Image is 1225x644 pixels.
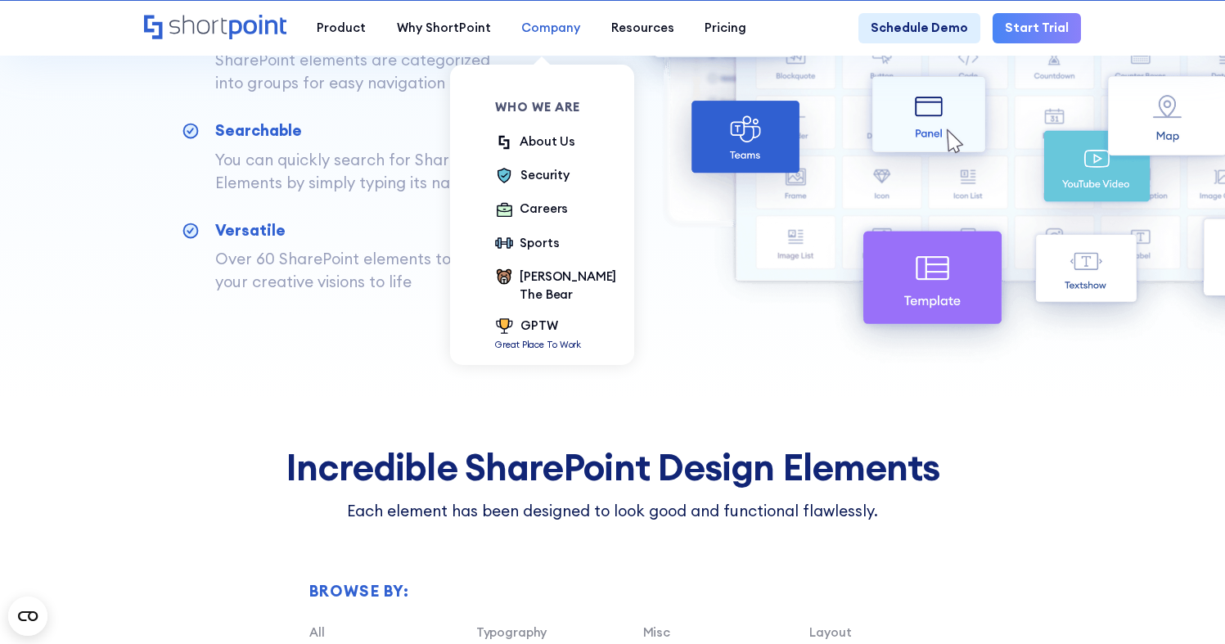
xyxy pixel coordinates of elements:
[8,597,47,636] button: Open CMP widget
[215,148,516,194] p: You can quickly search for SharePoint Elements by simply typing its name
[809,624,851,640] a: Layout
[611,19,674,37] div: Resources
[309,583,976,599] div: Browse by:
[495,133,575,154] a: About Us
[520,166,570,184] div: Security
[993,13,1081,43] a: Start Trial
[144,499,1081,522] p: Each element has been designed to look good and functional flawlessly.
[215,119,516,142] h3: Searchable
[520,133,575,151] div: About Us
[495,166,570,187] a: Security
[689,13,761,43] a: Pricing
[215,247,516,293] p: Over 60 SharePoint elements to bring your creative visions to life
[520,200,568,218] div: Careers
[397,19,491,37] div: Why ShortPoint
[520,234,559,252] div: Sports
[495,234,559,255] a: Sports
[144,15,286,42] a: Home
[520,317,557,335] div: GPTW
[858,13,980,43] a: Schedule Demo
[506,13,595,43] a: Company
[495,200,568,221] a: Careers
[596,13,689,43] a: Resources
[302,13,381,43] a: Product
[144,447,1081,487] h2: Incredible SharePoint Design Elements
[476,624,547,640] a: Typography
[705,19,746,37] div: Pricing
[317,19,366,37] div: Product
[495,338,581,352] p: Great Place To Work
[309,624,325,640] a: All
[495,268,616,304] a: [PERSON_NAME] The Bear
[381,13,506,43] a: Why ShortPoint
[1143,565,1225,644] iframe: Chat Widget
[495,317,581,338] a: GPTW
[215,218,516,241] h3: Versatile
[215,48,516,94] p: SharePoint elements are categorized into groups for easy navigation
[495,101,616,114] div: Who we are
[643,624,670,640] a: Misc
[521,19,580,37] div: Company
[520,268,616,304] div: [PERSON_NAME] The Bear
